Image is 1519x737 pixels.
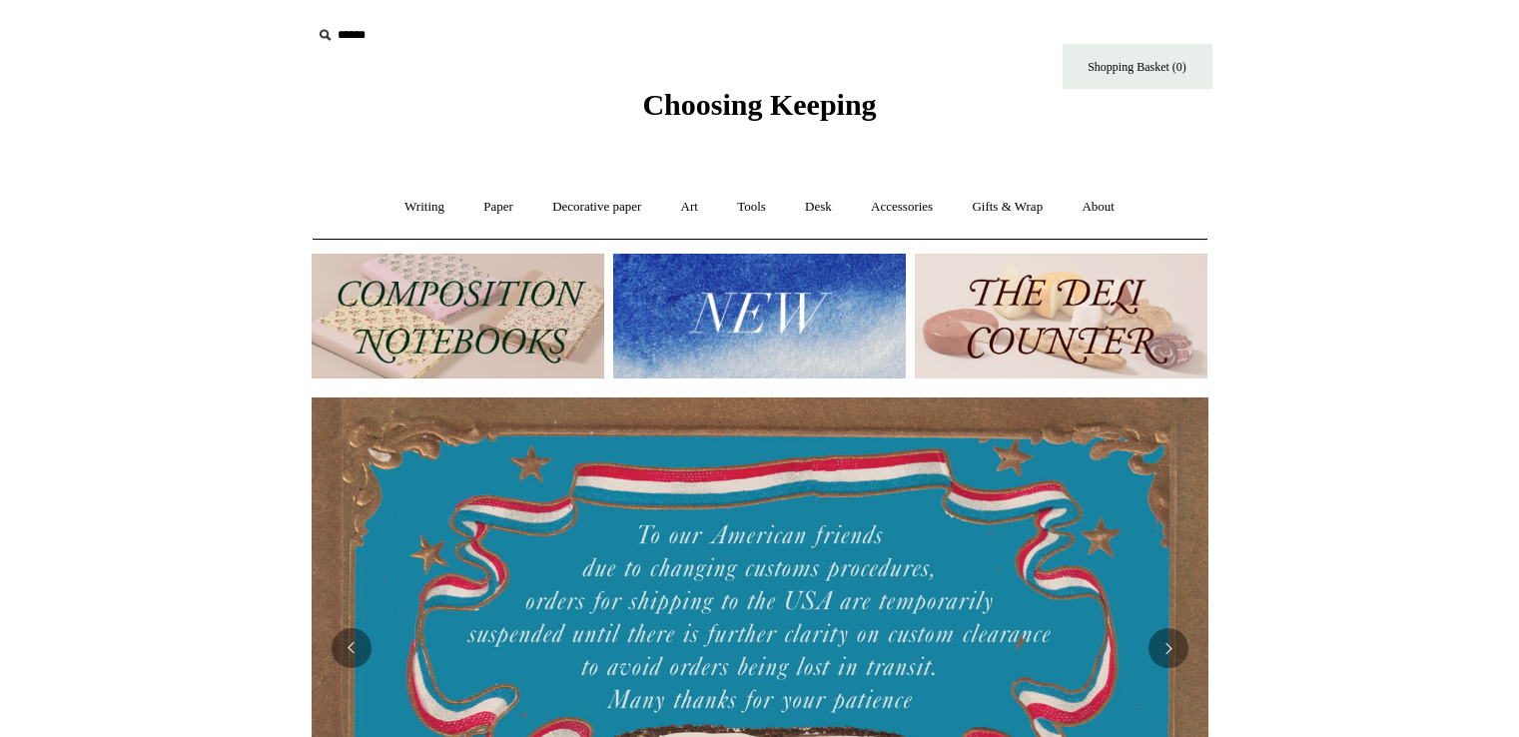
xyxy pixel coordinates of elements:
a: Accessories [853,181,951,234]
a: Paper [465,181,531,234]
img: New.jpg__PID:f73bdf93-380a-4a35-bcfe-7823039498e1 [613,254,906,378]
a: About [1064,181,1133,234]
a: Tools [719,181,784,234]
a: Decorative paper [534,181,659,234]
a: Art [663,181,716,234]
a: Shopping Basket (0) [1063,44,1212,89]
button: Next [1148,628,1188,668]
img: 202302 Composition ledgers.jpg__PID:69722ee6-fa44-49dd-a067-31375e5d54ec [312,254,604,378]
button: Previous [332,628,372,668]
a: Gifts & Wrap [954,181,1061,234]
a: Writing [386,181,462,234]
span: Choosing Keeping [642,88,876,121]
img: The Deli Counter [915,254,1207,378]
a: Desk [787,181,850,234]
a: Choosing Keeping [642,104,876,118]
